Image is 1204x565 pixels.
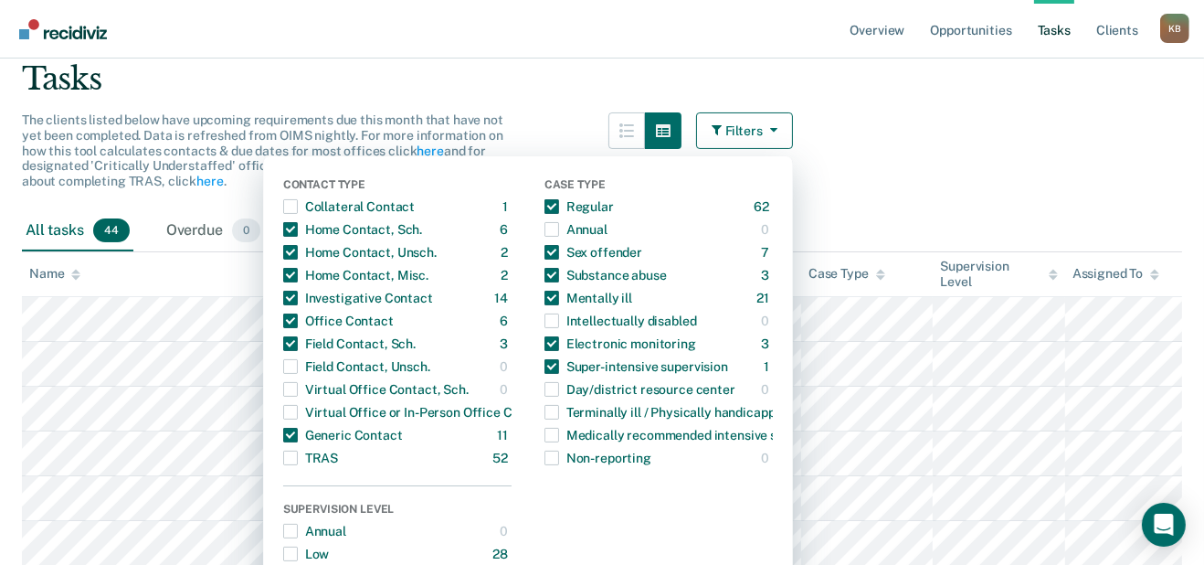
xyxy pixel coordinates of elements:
div: 52 [492,443,512,473]
div: Annual [544,215,607,244]
div: Super-intensive supervision [544,352,728,381]
div: Assigned To [1072,266,1159,282]
div: Field Contact, Unsch. [283,352,430,381]
div: Contact Type [283,178,512,195]
div: 7 [761,238,773,267]
a: here [196,174,223,188]
div: Tasks [22,60,1182,98]
div: 3 [500,329,512,358]
div: Day/district resource center [544,375,735,404]
div: 1 [502,192,512,221]
div: Open Intercom Messenger [1142,503,1186,547]
button: Profile dropdown button [1160,14,1189,43]
div: Virtual Office Contact, Sch. [283,375,469,404]
div: 0 [761,215,773,244]
div: Investigative Contact [283,283,433,313]
div: Name [29,266,80,282]
div: TRAS [283,443,338,473]
div: Home Contact, Unsch. [283,238,437,267]
div: Home Contact, Sch. [283,215,422,244]
div: 6 [500,215,512,244]
button: Filters [696,112,793,149]
div: 21 [756,283,773,313]
div: 0 [500,375,512,404]
div: Substance abuse [544,261,667,290]
div: All tasks44 [22,211,133,251]
div: 0 [500,352,512,381]
div: 3 [761,261,773,290]
div: 11 [497,421,512,450]
div: Supervision Level [940,259,1057,290]
div: Office Contact [283,306,394,336]
div: Regular [544,192,614,221]
div: Intellectually disabled [544,306,697,336]
div: Medically recommended intensive supervision [544,421,838,450]
div: 0 [761,375,773,404]
div: Collateral Contact [283,192,415,221]
div: Case Type [808,266,885,282]
div: 2 [501,238,512,267]
div: Generic Contact [283,421,403,450]
div: Sex offender [544,238,642,267]
div: Field Contact, Sch. [283,329,416,358]
div: Supervision Level [283,503,512,519]
div: 6 [500,306,512,336]
div: Terminally ill / Physically handicapped [544,398,790,427]
span: 44 [93,219,130,242]
div: Overdue0 [163,211,264,251]
div: 0 [761,443,773,473]
div: Case Type [544,178,773,195]
div: K B [1160,14,1189,43]
span: The clients listed below have upcoming requirements due this month that have not yet been complet... [22,112,503,188]
div: Home Contact, Misc. [283,261,428,290]
img: Recidiviz [19,19,107,39]
a: here [417,144,443,158]
div: 2 [501,261,512,290]
div: 3 [761,329,773,358]
div: 1 [764,352,773,381]
div: 62 [754,192,773,221]
div: 0 [500,517,512,546]
div: Annual [283,517,346,546]
span: 0 [232,219,260,242]
div: Electronic monitoring [544,329,696,358]
div: Non-reporting [544,443,651,473]
div: Mentally ill [544,283,632,313]
div: 14 [494,283,512,313]
div: 0 [761,306,773,336]
div: Virtual Office or In-Person Office Contact [283,398,552,427]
